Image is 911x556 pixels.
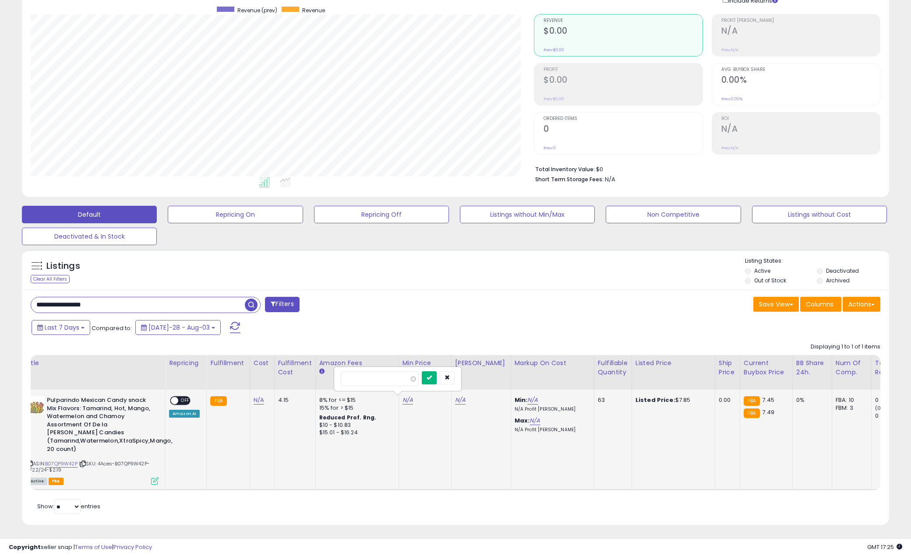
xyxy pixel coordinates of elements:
[319,422,392,429] div: $10 - $10.83
[836,396,865,404] div: FBA: 10
[796,396,825,404] div: 0%
[544,116,702,121] span: Ordered Items
[754,277,786,284] label: Out of Stock
[254,396,264,405] a: N/A
[826,277,850,284] label: Archived
[721,67,880,72] span: Avg. Buybox Share
[25,359,162,368] div: Title
[836,404,865,412] div: FBM: 3
[403,359,448,368] div: Min Price
[806,300,833,309] span: Columns
[836,359,868,377] div: Num of Comp.
[460,206,595,223] button: Listings without Min/Max
[302,7,325,14] span: Revenue
[319,414,377,421] b: Reduced Prof. Rng.
[636,359,711,368] div: Listed Price
[9,543,41,551] strong: Copyright
[515,406,587,412] p: N/A Profit [PERSON_NAME]
[544,96,564,102] small: Prev: $0.00
[544,67,702,72] span: Profit
[800,297,841,312] button: Columns
[113,543,152,551] a: Privacy Policy
[721,124,880,136] h2: N/A
[721,75,880,87] h2: 0.00%
[875,412,911,420] div: 0
[535,165,595,173] b: Total Inventory Value:
[169,410,200,418] div: Amazon AI
[606,206,741,223] button: Non Competitive
[515,396,528,404] b: Min:
[719,359,736,377] div: Ship Price
[544,124,702,136] h2: 0
[278,396,309,404] div: 4.15
[721,18,880,23] span: Profit [PERSON_NAME]
[744,359,789,377] div: Current Buybox Price
[22,228,157,245] button: Deactivated & In Stock
[178,397,192,405] span: OFF
[75,543,112,551] a: Terms of Use
[45,460,78,468] a: B07QP9W42P
[22,206,157,223] button: Default
[31,275,70,283] div: Clear All Filters
[636,396,675,404] b: Listed Price:
[875,405,887,412] small: (0%)
[278,359,312,377] div: Fulfillment Cost
[719,396,733,404] div: 0.00
[319,368,325,376] small: Amazon Fees.
[403,396,413,405] a: N/A
[753,297,799,312] button: Save View
[605,175,615,183] span: N/A
[27,478,47,485] span: All listings currently available for purchase on Amazon
[319,359,395,368] div: Amazon Fees
[237,7,277,14] span: Revenue (prev)
[169,359,203,368] div: Repricing
[721,145,738,151] small: Prev: N/A
[530,416,540,425] a: N/A
[168,206,303,223] button: Repricing On
[721,96,742,102] small: Prev: 0.00%
[32,320,90,335] button: Last 7 Days
[754,267,770,274] label: Active
[544,145,556,151] small: Prev: 0
[721,47,738,53] small: Prev: N/A
[515,416,530,425] b: Max:
[826,267,859,274] label: Deactivated
[875,359,907,377] div: Total Rev.
[811,343,880,351] div: Displaying 1 to 1 of 1 items
[843,297,880,312] button: Actions
[598,359,628,377] div: Fulfillable Quantity
[744,396,760,406] small: FBA
[762,396,774,404] span: 7.45
[535,163,874,174] li: $0
[636,396,708,404] div: $7.85
[49,478,64,485] span: FBA
[319,404,392,412] div: 15% for > $15
[515,427,587,433] p: N/A Profit [PERSON_NAME]
[210,396,226,406] small: FBA
[210,359,246,368] div: Fulfillment
[511,355,594,390] th: The percentage added to the cost of goods (COGS) that forms the calculator for Min & Max prices.
[544,18,702,23] span: Revenue
[796,359,828,377] div: BB Share 24h.
[45,323,79,332] span: Last 7 Days
[867,543,902,551] span: 2025-08-11 17:25 GMT
[455,359,507,368] div: [PERSON_NAME]
[875,396,911,404] div: 0
[254,359,271,368] div: Cost
[27,396,45,414] img: 61y2-5jsQoL._SL40_.jpg
[721,26,880,38] h2: N/A
[265,297,299,312] button: Filters
[92,324,132,332] span: Compared to:
[37,502,100,510] span: Show: entries
[47,396,153,455] b: Pulparindo Mexican Candy snack Mix Flavors: Tamarind, Hot, Mango, Watermelon and Chamoy Assortmen...
[46,260,80,272] h5: Listings
[544,75,702,87] h2: $0.00
[135,320,221,335] button: [DATE]-28 - Aug-03
[535,176,604,183] b: Short Term Storage Fees:
[527,396,538,405] a: N/A
[9,543,152,552] div: seller snap | |
[27,460,150,473] span: | SKU: 4Aces-B07QP9W42P-7/22/24-$2.19
[455,396,466,405] a: N/A
[721,116,880,121] span: ROI
[319,396,392,404] div: 8% for <= $15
